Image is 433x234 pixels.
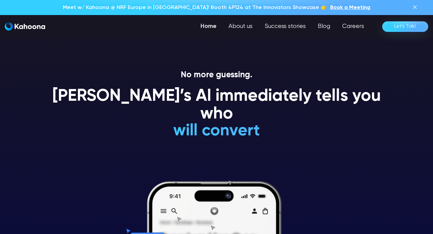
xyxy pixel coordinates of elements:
[45,70,388,80] p: No more guessing.
[195,20,223,32] a: Home
[382,21,428,32] a: Let’s Talk!
[128,122,305,140] h1: will convert
[394,22,416,31] div: Let’s Talk!
[223,20,259,32] a: About us
[336,20,370,32] a: Careers
[5,22,45,31] img: Kahoona logo white
[63,4,327,11] p: Meet w/ Kahoona @ NRF Europe in [GEOGRAPHIC_DATA]! Booth 4P124 at The Innovators Showcase 👉
[312,20,336,32] a: Blog
[330,5,370,10] span: Book a Meeting
[45,88,388,123] h1: [PERSON_NAME]’s AI immediately tells you who
[259,20,312,32] a: Success stories
[330,4,370,11] a: Book a Meeting
[5,22,45,31] a: home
